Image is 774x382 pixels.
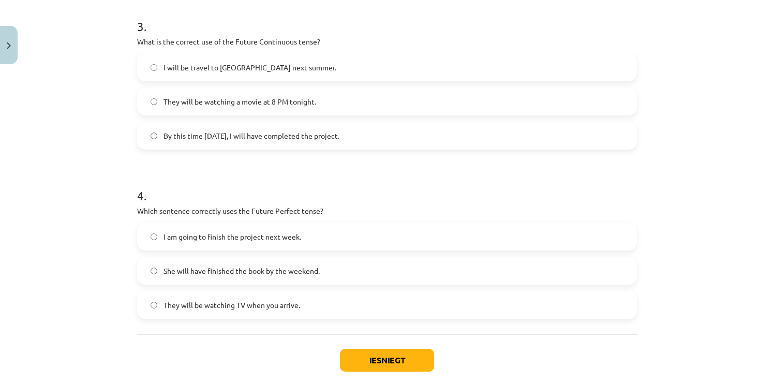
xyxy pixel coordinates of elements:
[163,300,300,311] span: They will be watching TV when you arrive.
[137,170,637,202] h1: 4 .
[7,42,11,49] img: icon-close-lesson-0947bae3869378f0d4975bcd49f059093ad1ed9edebbc8119c70593378902aed.svg
[151,268,157,274] input: She will have finished the book by the weekend.
[151,133,157,139] input: By this time [DATE], I will have completed the project.
[151,64,157,71] input: I will be travel to [GEOGRAPHIC_DATA] next summer.
[163,130,339,141] span: By this time [DATE], I will have completed the project.
[163,266,320,276] span: She will have finished the book by the weekend.
[163,96,316,107] span: They will be watching a movie at 8 PM tonight.
[151,98,157,105] input: They will be watching a movie at 8 PM tonight.
[137,1,637,33] h1: 3 .
[137,205,637,216] p: Which sentence correctly uses the Future Perfect tense?
[340,349,434,372] button: Iesniegt
[137,36,637,47] p: What is the correct use of the Future Continuous tense?
[151,302,157,308] input: They will be watching TV when you arrive.
[163,231,301,242] span: I am going to finish the project next week.
[151,233,157,240] input: I am going to finish the project next week.
[163,62,336,73] span: I will be travel to [GEOGRAPHIC_DATA] next summer.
